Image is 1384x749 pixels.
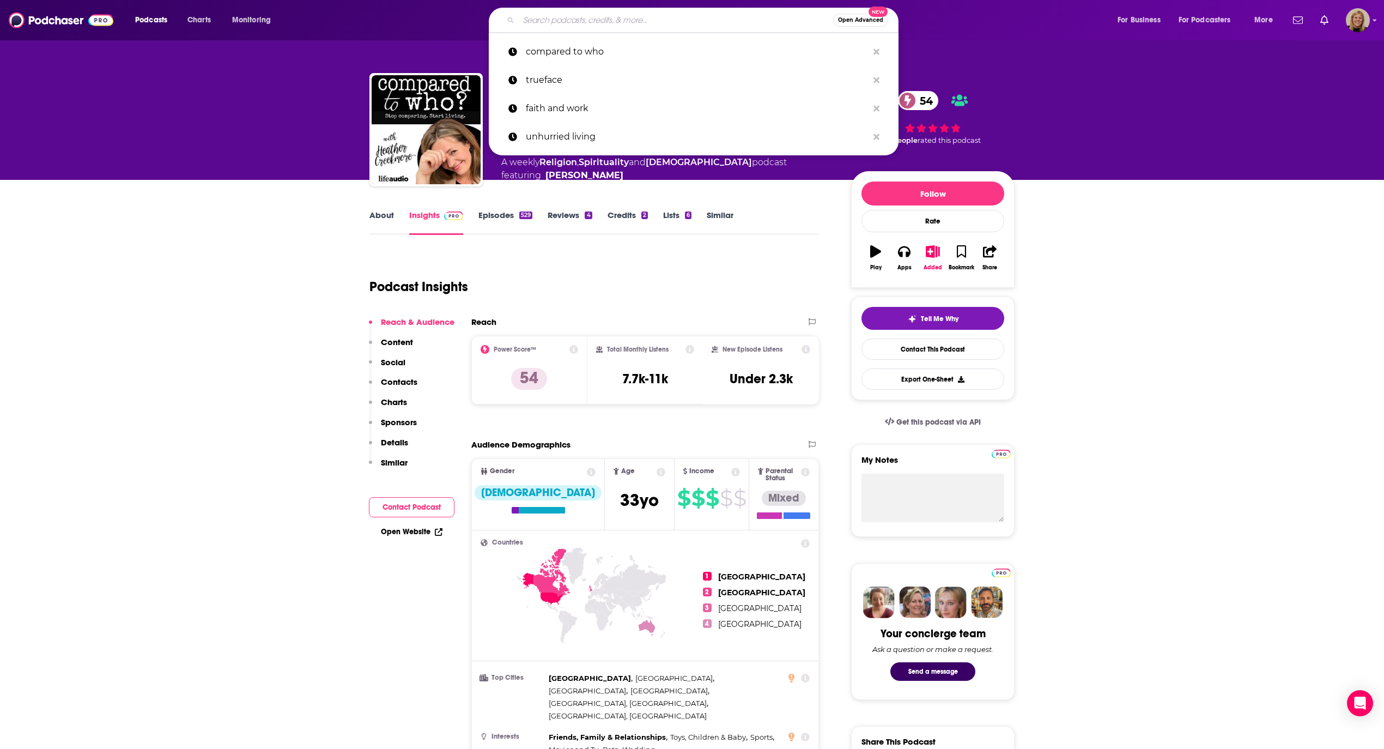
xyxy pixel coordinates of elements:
span: , [750,731,774,744]
button: Charts [369,397,407,417]
a: Similar [707,210,733,235]
span: , [549,685,628,697]
div: Ask a question or make a request. [872,645,993,654]
p: 54 [511,368,547,390]
span: Gender [490,468,514,475]
img: Sydney Profile [863,587,895,618]
img: Podchaser Pro [444,212,463,220]
span: , [670,731,748,744]
span: 33 yo [620,490,659,511]
div: Open Intercom Messenger [1347,690,1373,716]
span: Monitoring [232,13,271,28]
h2: Total Monthly Listens [607,346,669,353]
button: open menu [224,11,285,29]
span: $ [720,490,732,507]
button: open menu [1171,11,1247,29]
div: Play [870,264,882,271]
button: Similar [369,457,408,478]
button: Social [369,357,405,377]
span: Open Advanced [838,17,883,23]
div: Apps [897,264,912,271]
a: Charts [180,11,217,29]
span: [GEOGRAPHIC_DATA] [630,686,708,695]
span: 54 [909,91,938,110]
img: tell me why sparkle [908,315,916,323]
h2: Audience Demographics [471,439,570,450]
a: Credits2 [608,210,648,235]
button: Share [976,238,1004,277]
span: Friends, Family & Relationships [549,733,666,741]
span: , [577,157,579,167]
span: 3 [703,603,712,612]
span: Podcasts [135,13,167,28]
span: featuring [501,169,787,182]
a: Lists6 [663,210,691,235]
p: faith and work [526,94,868,123]
a: [DEMOGRAPHIC_DATA] [646,157,752,167]
span: $ [706,490,719,507]
button: Contact Podcast [369,497,454,517]
p: unhurried living [526,123,868,151]
span: [GEOGRAPHIC_DATA] [718,619,802,629]
span: rated this podcast [918,136,981,144]
span: Age [621,468,635,475]
span: Parental Status [766,468,799,482]
span: For Business [1118,13,1161,28]
span: [GEOGRAPHIC_DATA], [GEOGRAPHIC_DATA] [549,711,707,720]
a: Contact This Podcast [861,339,1004,360]
div: Bookmark [949,264,974,271]
span: [GEOGRAPHIC_DATA] [718,603,802,613]
p: Content [381,337,413,347]
div: 529 [519,212,532,219]
span: Toys, Children & Baby [670,733,746,741]
button: open menu [1247,11,1286,29]
span: [GEOGRAPHIC_DATA] [635,674,713,682]
span: $ [733,490,746,507]
a: Open Website [381,527,442,536]
h3: Interests [481,733,544,740]
span: [GEOGRAPHIC_DATA] [549,674,631,682]
span: Tell Me Why [921,315,958,323]
h1: Podcast Insights [369,279,468,295]
img: Compared to Who? Body Image for Christian Women [372,75,481,184]
button: Reach & Audience [369,317,454,337]
p: compared to who [526,38,868,66]
span: [GEOGRAPHIC_DATA], [GEOGRAPHIC_DATA] [549,699,707,708]
span: New [869,7,888,17]
button: Bookmark [947,238,975,277]
a: Religion [539,157,577,167]
span: Charts [187,13,211,28]
span: $ [677,490,690,507]
button: open menu [1110,11,1174,29]
a: About [369,210,394,235]
span: , [549,697,708,710]
span: For Podcasters [1179,13,1231,28]
img: Podchaser Pro [992,450,1011,458]
button: Show profile menu [1346,8,1370,32]
span: Logged in as avansolkema [1346,8,1370,32]
span: [GEOGRAPHIC_DATA] [549,686,626,695]
a: compared to who [489,38,899,66]
h2: Reach [471,317,496,327]
div: 54 5 peoplerated this podcast [851,73,1015,162]
a: faith and work [489,94,899,123]
a: Spirituality [579,157,629,167]
div: Added [924,264,942,271]
a: trueface [489,66,899,94]
a: Show notifications dropdown [1289,11,1307,29]
div: [DEMOGRAPHIC_DATA] [475,485,602,500]
img: Barbara Profile [899,587,931,618]
p: Charts [381,397,407,407]
p: Social [381,357,405,367]
span: [GEOGRAPHIC_DATA] [718,588,805,597]
span: , [630,685,709,697]
button: Added [919,238,947,277]
span: 1 [703,572,712,581]
h3: 7.7k-11k [622,371,668,387]
button: Play [861,238,890,277]
span: More [1254,13,1273,28]
span: Income [689,468,714,475]
span: 2 [703,588,712,596]
p: Sponsors [381,417,417,427]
